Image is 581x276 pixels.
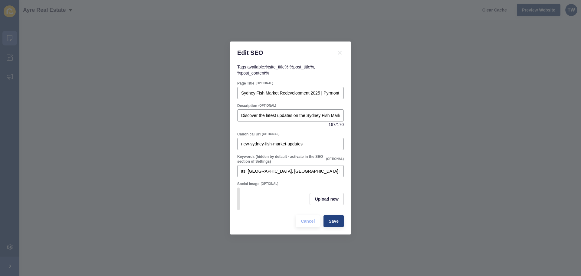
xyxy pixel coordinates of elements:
span: (OPTIONAL) [261,182,278,186]
button: Upload new [310,193,344,205]
label: Keywords (hidden by default - activate in the SEO section of Settings) [237,154,325,164]
code: %site_title% [265,65,288,69]
span: (OPTIONAL) [326,157,344,161]
h1: Edit SEO [237,49,329,57]
span: 170 [337,121,344,128]
span: Cancel [301,218,315,224]
span: (OPTIONAL) [262,132,279,136]
span: (OPTIONAL) [258,104,276,108]
span: Tags available: , , [237,65,315,75]
button: Cancel [296,215,320,227]
label: Canonical Url [237,132,261,137]
code: %post_content% [237,71,269,75]
span: Save [329,218,339,224]
label: Page Title [237,81,254,86]
code: %post_title% [290,65,314,69]
span: / [336,121,337,128]
span: (OPTIONAL) [255,81,273,85]
label: Social Image [237,181,259,186]
span: Upload new [315,196,339,202]
label: Description [237,103,257,108]
span: 167 [328,121,335,128]
button: Save [323,215,344,227]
